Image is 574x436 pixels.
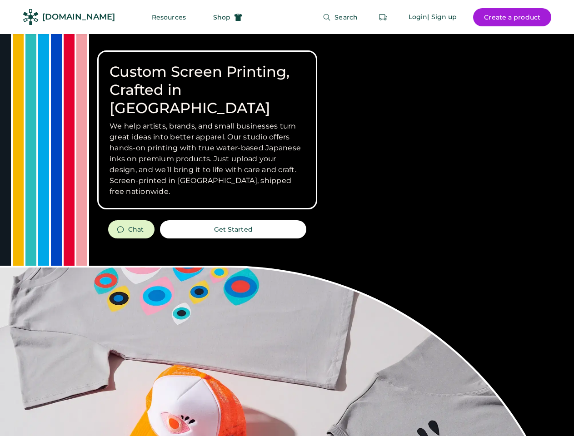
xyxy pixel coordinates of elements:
[110,63,305,117] h1: Custom Screen Printing, Crafted in [GEOGRAPHIC_DATA]
[312,8,369,26] button: Search
[213,14,230,20] span: Shop
[334,14,358,20] span: Search
[141,8,197,26] button: Resources
[23,9,39,25] img: Rendered Logo - Screens
[202,8,253,26] button: Shop
[108,220,155,238] button: Chat
[160,220,306,238] button: Get Started
[473,8,551,26] button: Create a product
[409,13,428,22] div: Login
[427,13,457,22] div: | Sign up
[110,121,305,197] h3: We help artists, brands, and small businesses turn great ideas into better apparel. Our studio of...
[374,8,392,26] button: Retrieve an order
[42,11,115,23] div: [DOMAIN_NAME]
